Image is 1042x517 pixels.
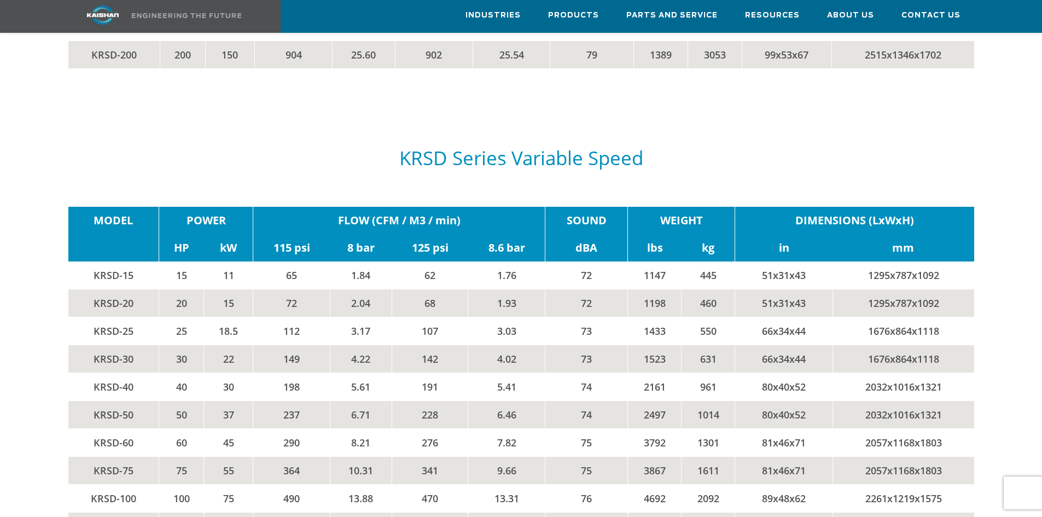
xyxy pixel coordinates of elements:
td: 75 [545,428,628,456]
td: KRSD-60 [68,428,159,456]
a: Resources [745,1,800,30]
td: 72 [545,262,628,289]
td: 72 [253,289,330,317]
td: 1389 [633,40,688,68]
img: Engineering the future [132,13,241,18]
td: 115 psi [253,234,330,262]
td: 2.04 [330,289,392,317]
td: 74 [545,400,628,428]
td: 99x53x67 [742,40,831,68]
td: 490 [253,484,330,512]
td: 1295x787x1092 [833,262,974,289]
td: 149 [253,345,330,373]
a: Parts and Service [626,1,718,30]
td: 75 [159,456,204,484]
td: 3053 [688,40,742,68]
td: 5.61 [330,373,392,400]
td: 2057x1168x1803 [833,428,974,456]
td: DIMENSIONS (LxWxH) [735,207,974,234]
td: 15 [204,289,253,317]
td: POWER [159,207,253,234]
td: 550 [682,317,735,345]
td: 55 [204,456,253,484]
td: 4.22 [330,345,392,373]
td: KRSD-15 [68,262,159,289]
td: KRSD-20 [68,289,159,317]
td: 66x34x44 [735,345,833,373]
td: kg [682,234,735,262]
td: 11 [204,262,253,289]
td: 1.93 [468,289,545,317]
td: 364 [253,456,330,484]
td: SOUND [545,207,628,234]
td: KRSD-25 [68,317,159,345]
td: 5.41 [468,373,545,400]
td: 112 [253,317,330,345]
td: 79 [550,40,633,68]
td: 8.6 bar [468,234,545,262]
td: 13.31 [468,484,545,512]
td: 902 [395,40,473,68]
td: 3.17 [330,317,392,345]
td: 50 [159,400,204,428]
td: WEIGHT [628,207,735,234]
td: 961 [682,373,735,400]
td: 30 [159,345,204,373]
td: KRSD-100 [68,484,159,512]
td: 4692 [628,484,682,512]
td: 62 [392,262,468,289]
td: 228 [392,400,468,428]
td: 1.84 [330,262,392,289]
td: 80x40x52 [735,373,833,400]
td: 60 [159,428,204,456]
td: 460 [682,289,735,317]
td: 107 [392,317,468,345]
td: 9.66 [468,456,545,484]
a: Industries [465,1,521,30]
td: 72 [545,289,628,317]
td: 66x34x44 [735,317,833,345]
td: HP [159,234,204,262]
td: mm [833,234,974,262]
td: 2497 [628,400,682,428]
a: Products [548,1,599,30]
td: 25.60 [333,40,395,68]
td: 1523 [628,345,682,373]
td: 904 [255,40,333,68]
td: 20 [159,289,204,317]
td: 51x31x43 [735,289,833,317]
td: 74 [545,373,628,400]
span: Industries [465,9,521,22]
td: 30 [204,373,253,400]
td: 1.76 [468,262,545,289]
span: Resources [745,9,800,22]
td: 1676x864x1118 [833,345,974,373]
td: KRSD-75 [68,456,159,484]
td: 8.21 [330,428,392,456]
td: 150 [205,40,255,68]
td: 73 [545,345,628,373]
td: lbs [628,234,682,262]
td: 142 [392,345,468,373]
h5: KRSD Series Variable Speed [68,148,974,169]
td: 1611 [682,456,735,484]
td: 68 [392,289,468,317]
td: 1676x864x1118 [833,317,974,345]
td: 65 [253,262,330,289]
td: 2032x1016x1321 [833,373,974,400]
td: 25.54 [473,40,550,68]
td: 80x40x52 [735,400,833,428]
td: 1198 [628,289,682,317]
td: 15 [159,262,204,289]
td: 73 [545,317,628,345]
td: 8 bar [330,234,392,262]
td: 4.02 [468,345,545,373]
td: 6.46 [468,400,545,428]
td: 75 [204,484,253,512]
td: 2092 [682,484,735,512]
span: Parts and Service [626,9,718,22]
td: 3867 [628,456,682,484]
td: 341 [392,456,468,484]
img: kaishan logo [62,5,144,25]
td: 1301 [682,428,735,456]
